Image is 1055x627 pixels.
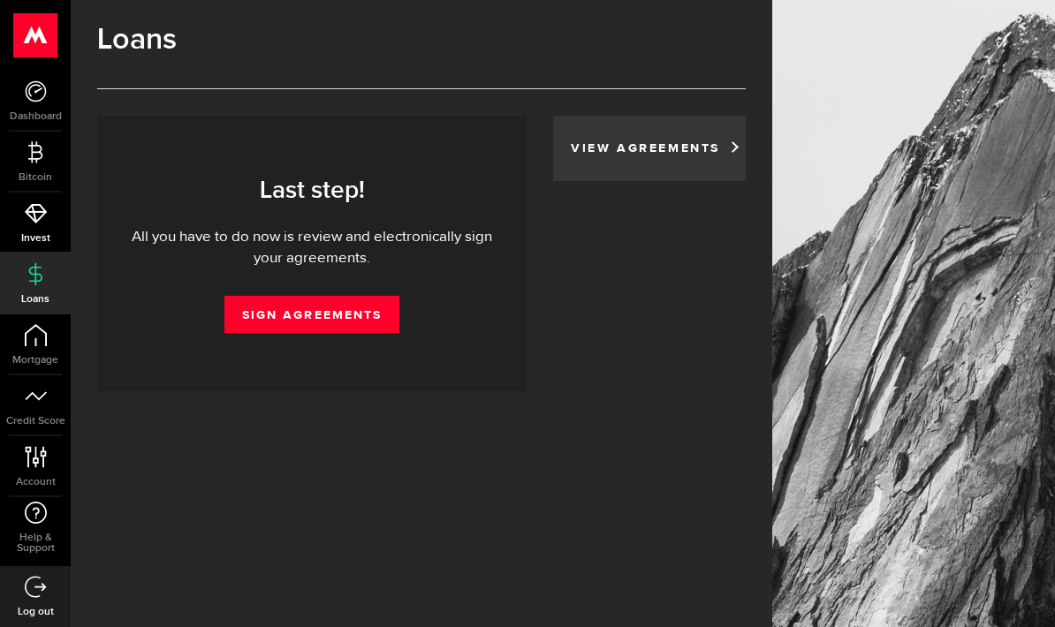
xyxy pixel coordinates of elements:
h3: Last step! [124,177,500,205]
div: All you have to do now is review and electronically sign your agreements. [124,227,500,269]
button: Open LiveChat chat widget [14,7,67,60]
a: View Agreements [571,142,728,155]
a: Sign Agreements [224,296,399,333]
h1: Loans [97,22,746,57]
